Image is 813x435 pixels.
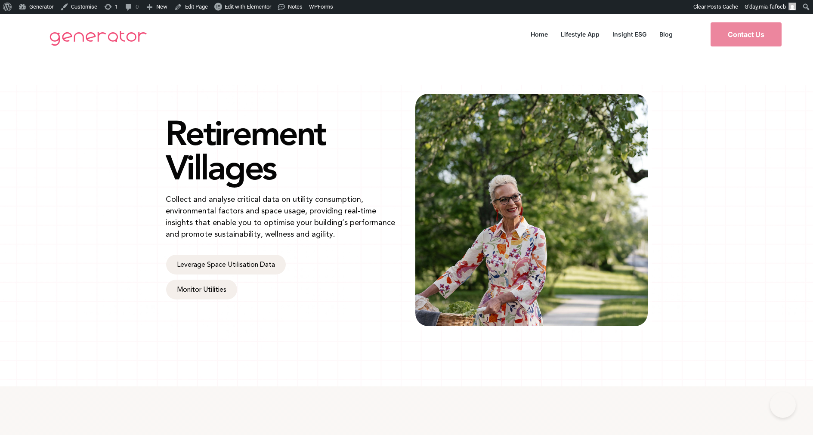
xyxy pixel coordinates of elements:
h1: Retirement Villages [166,116,398,185]
a: Leverage Space Utilisation Data [166,255,286,275]
iframe: Toggle Customer Support [770,392,796,418]
a: Contact Us [711,22,782,46]
span: Monitor Utilities [177,286,226,293]
a: Insight ESG [606,28,653,40]
a: Home [524,28,554,40]
p: Collect and analyse critical data on utility consumption, environmental factors and space usage, ... [166,193,398,240]
a: Lifestyle App [554,28,606,40]
a: Blog [653,28,679,40]
a: Monitor Utilities [166,280,237,299]
span: Leverage Space Utilisation Data [177,261,275,268]
nav: Menu [524,28,679,40]
span: Edit with Elementor [225,3,271,10]
span: Contact Us [728,31,764,38]
span: mia-faf6cb [759,3,786,10]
